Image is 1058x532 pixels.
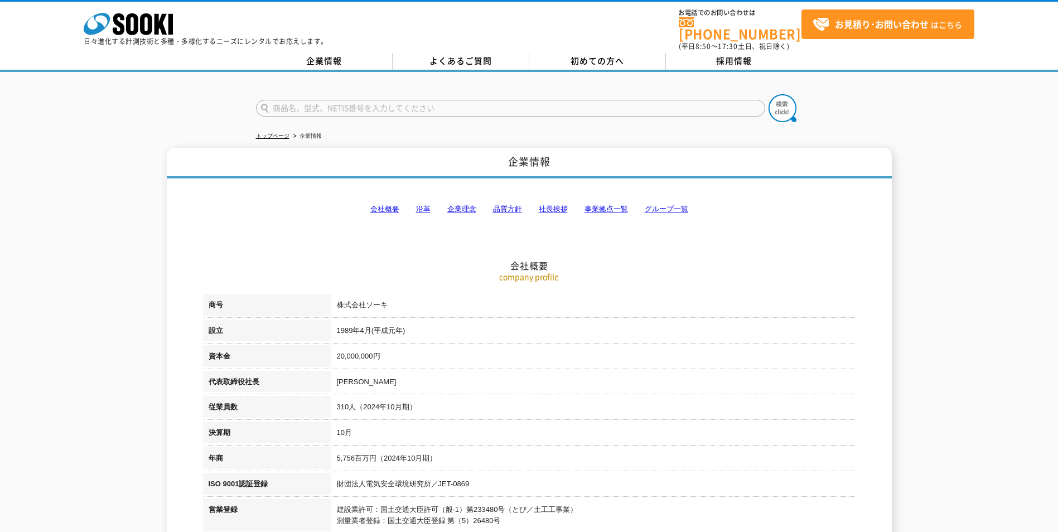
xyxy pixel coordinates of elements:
input: 商品名、型式、NETIS番号を入力してください [256,100,765,117]
span: 初めての方へ [571,55,624,67]
a: 沿革 [416,205,431,213]
a: 事業拠点一覧 [584,205,628,213]
span: 8:50 [695,41,711,51]
th: 代表取締役社長 [203,371,331,396]
a: よくあるご質問 [393,53,529,70]
h2: 会社概要 [203,148,856,272]
td: [PERSON_NAME] [331,371,856,396]
th: 年商 [203,447,331,473]
td: 財団法人電気安全環境研究所／JET-0869 [331,473,856,499]
th: 従業員数 [203,396,331,422]
td: 20,000,000円 [331,345,856,371]
td: 1989年4月(平成元年) [331,320,856,345]
th: 設立 [203,320,331,345]
td: 10月 [331,422,856,447]
a: 企業情報 [256,53,393,70]
strong: お見積り･お問い合わせ [835,17,929,31]
th: 資本金 [203,345,331,371]
a: 品質方針 [493,205,522,213]
img: btn_search.png [769,94,796,122]
a: 初めての方へ [529,53,666,70]
li: 企業情報 [291,130,322,142]
span: (平日 ～ 土日、祝日除く) [679,41,789,51]
th: 商号 [203,294,331,320]
a: グループ一覧 [645,205,688,213]
a: お見積り･お問い合わせはこちら [801,9,974,39]
a: 企業理念 [447,205,476,213]
p: company profile [203,271,856,283]
th: 決算期 [203,422,331,447]
a: トップページ [256,133,289,139]
h1: 企業情報 [167,148,892,178]
a: 社長挨拶 [539,205,568,213]
span: 17:30 [718,41,738,51]
a: 採用情報 [666,53,803,70]
span: お電話でのお問い合わせは [679,9,801,16]
a: 会社概要 [370,205,399,213]
td: 株式会社ソーキ [331,294,856,320]
a: [PHONE_NUMBER] [679,17,801,40]
th: ISO 9001認証登録 [203,473,331,499]
td: 5,756百万円（2024年10月期） [331,447,856,473]
span: はこちら [813,16,962,33]
td: 310人（2024年10月期） [331,396,856,422]
p: 日々進化する計測技術と多種・多様化するニーズにレンタルでお応えします。 [84,38,328,45]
